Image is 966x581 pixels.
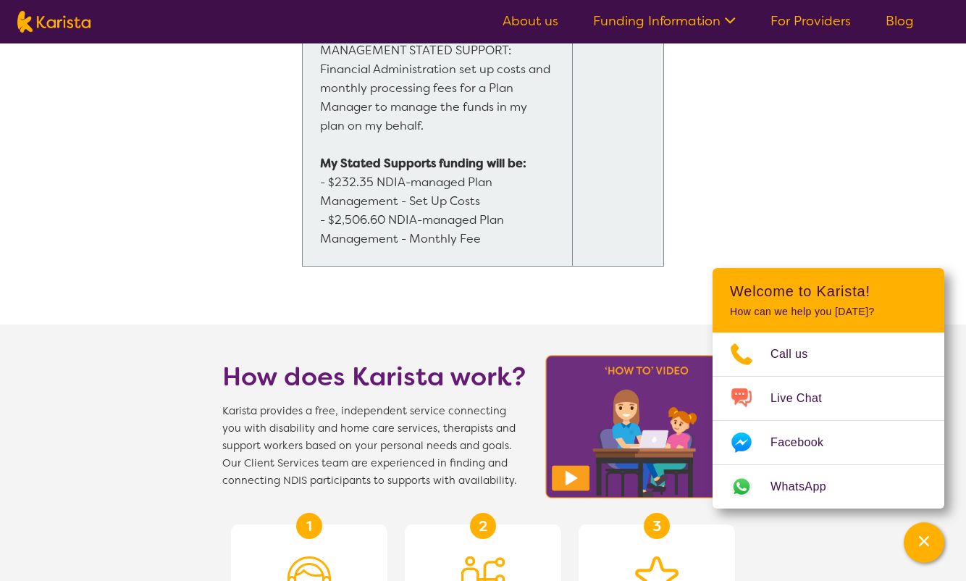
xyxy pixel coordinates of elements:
span: WhatsApp [770,476,844,498]
ul: Choose channel [713,333,944,509]
strong: My Stated Supports funding will be: [320,156,526,171]
img: Karista video [541,351,752,503]
span: Live Chat [770,388,839,409]
img: Karista logo [17,11,91,33]
span: - $2,506.60 NDIA-managed Plan Management - Monthly Fee [320,212,507,246]
span: - $232.35 NDIA-managed Plan Management - Set Up Costs [320,175,495,209]
span: Karista provides a free, independent service connecting you with disability and home care service... [222,403,526,490]
div: 1 [296,513,322,539]
h1: How does Karista work? [222,359,526,394]
span: Call us [770,343,826,365]
span: Facebook [770,432,841,453]
p: How can we help you [DATE]? [730,306,927,318]
h2: Welcome to Karista! [730,283,927,300]
button: Channel Menu [904,522,944,563]
a: Blog [886,12,914,30]
a: Funding Information [593,12,736,30]
a: Web link opens in a new tab. [713,465,944,509]
a: For Providers [770,12,851,30]
div: 3 [644,513,670,539]
div: 2 [470,513,496,539]
a: About us [503,12,558,30]
div: Channel Menu [713,268,944,509]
